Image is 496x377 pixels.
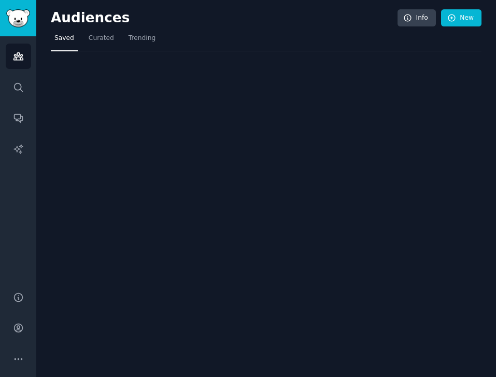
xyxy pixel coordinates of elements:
a: Trending [125,30,159,51]
h2: Audiences [51,10,398,26]
img: GummySearch logo [6,9,30,27]
a: Curated [85,30,118,51]
a: New [441,9,481,27]
span: Trending [129,34,155,43]
span: Curated [89,34,114,43]
a: Info [398,9,436,27]
a: Saved [51,30,78,51]
span: Saved [54,34,74,43]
